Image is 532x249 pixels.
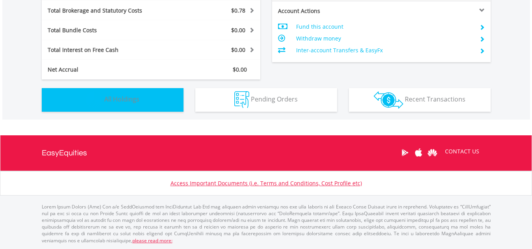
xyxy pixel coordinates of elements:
[231,26,245,34] span: $0.00
[374,91,403,109] img: transactions-zar-wht.png
[171,179,362,187] a: Access Important Documents (i.e. Terms and Conditions, Cost Profile etc)
[412,140,426,165] a: Apple
[231,7,245,14] span: $0.78
[42,135,87,171] a: EasyEquities
[42,66,169,74] div: Net Accrual
[405,95,465,103] span: Recent Transactions
[296,33,473,44] td: Withdraw money
[296,44,473,56] td: Inter-account Transfers & EasyFx
[296,21,473,33] td: Fund this account
[439,140,485,162] a: CONTACT US
[132,237,172,244] a: please read more:
[349,88,491,112] button: Recent Transactions
[42,7,169,15] div: Total Brokerage and Statutory Costs
[42,46,169,54] div: Total Interest on Free Cash
[233,66,247,73] span: $0.00
[86,91,103,108] img: holdings-wht.png
[398,140,412,165] a: Google Play
[231,46,245,53] span: $0.00
[195,88,337,112] button: Pending Orders
[104,95,139,103] span: All Holdings
[251,95,298,103] span: Pending Orders
[234,91,249,108] img: pending_instructions-wht.png
[42,88,184,112] button: All Holdings
[272,7,382,15] div: Account Actions
[42,26,169,34] div: Total Bundle Costs
[426,140,439,165] a: Huawei
[42,203,491,244] p: Lorem Ipsum Dolors (Ame) Con a/e SeddOeiusmod tem InciDiduntut Lab Etd mag aliquaen admin veniamq...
